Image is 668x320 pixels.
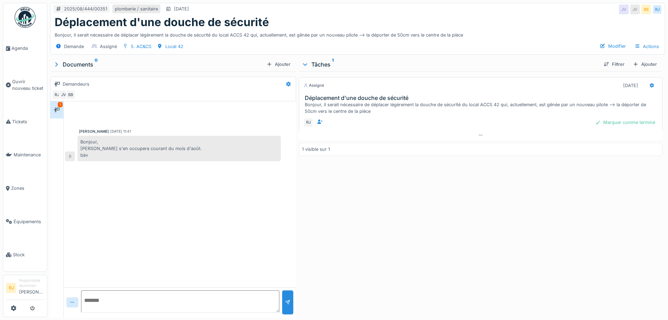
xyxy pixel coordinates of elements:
[302,60,598,69] div: Tâches
[59,90,69,100] div: JV
[55,16,269,29] h1: Déplacement d'une douche de sécurité
[79,129,109,134] div: [PERSON_NAME]
[264,60,293,69] div: Ajouter
[652,5,662,14] div: RJ
[597,41,629,51] div: Modifier
[165,43,183,50] div: Local 42
[641,5,651,14] div: BB
[15,7,35,28] img: Badge_color-CXgf-gQk.svg
[3,238,47,272] a: Stock
[64,6,107,12] div: 2025/08/444/00351
[623,82,638,89] div: [DATE]
[65,151,75,161] div: B
[592,118,658,127] div: Marquer comme terminé
[11,185,44,192] span: Zones
[174,6,189,12] div: [DATE]
[14,151,44,158] span: Maintenance
[12,78,44,92] span: Ouvrir nouveau ticket
[12,118,44,125] span: Tickets
[601,60,627,69] div: Filtrer
[630,5,640,14] div: JV
[53,60,264,69] div: Documents
[63,81,89,87] div: Demandeurs
[131,43,151,50] div: 5. AC&CS
[19,278,44,289] div: Responsable technicien
[19,278,44,298] li: [PERSON_NAME]
[305,95,659,101] h3: Déplacement d'une douche de sécurité
[3,172,47,205] a: Zones
[631,41,662,52] div: Actions
[52,90,62,100] div: RJ
[3,205,47,239] a: Équipements
[58,102,63,107] div: 1
[6,283,16,293] li: RJ
[305,101,659,115] div: Bonjour, il serait nécessaire de déplacer légèrement la douche de sécurité du local ACCS 42 qui, ...
[115,6,158,12] div: plomberie / sanitaire
[6,278,44,300] a: RJ Responsable technicien[PERSON_NAME]
[3,65,47,105] a: Ouvrir nouveau ticket
[110,129,131,134] div: [DATE] 11:41
[303,83,324,88] div: Assigné
[630,60,660,69] div: Ajouter
[303,118,313,127] div: RJ
[3,32,47,65] a: Agenda
[3,138,47,172] a: Maintenance
[332,60,334,69] sup: 1
[55,29,661,38] div: Bonjour, il serait nécessaire de déplacer légèrement la douche de sécurité du local ACCS 42 qui, ...
[14,218,44,225] span: Équipements
[78,136,281,162] div: Bonjour, [PERSON_NAME] s'en occupera courant du mois d'août. bàv
[11,45,44,52] span: Agenda
[95,60,98,69] sup: 0
[66,90,75,100] div: BB
[3,105,47,139] a: Tickets
[64,43,84,50] div: Demande
[302,146,330,153] div: 1 visible sur 1
[13,251,44,258] span: Stock
[619,5,629,14] div: JV
[100,43,117,50] div: Assigné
